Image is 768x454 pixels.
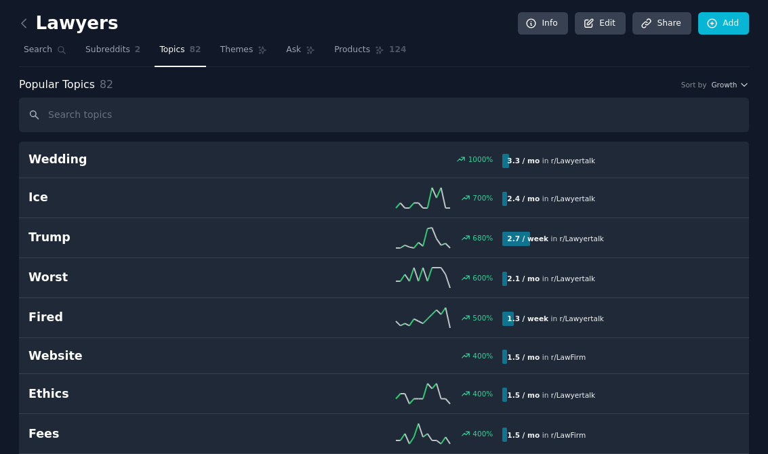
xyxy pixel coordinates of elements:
[159,44,184,56] span: Topics
[28,229,266,246] h2: Trump
[551,391,595,399] span: r/ Lawyertalk
[19,13,119,35] h2: Lawyers
[472,313,493,323] div: 500 %
[389,44,407,56] span: 124
[190,44,201,56] span: 82
[28,386,266,403] h2: Ethics
[468,154,493,164] div: 1000 %
[575,12,626,35] a: Edit
[220,44,254,56] span: Themes
[551,157,595,165] span: r/ Lawyertalk
[472,389,493,398] div: 400 %
[19,414,749,454] a: Fees400%1.5 / moin r/LawFirm
[698,12,749,35] a: Add
[507,157,540,165] b: 3.3 / mo
[286,44,301,56] span: Ask
[472,429,493,438] div: 400 %
[28,269,266,286] h2: Worst
[632,12,691,35] a: Share
[711,80,749,89] button: Growth
[502,350,590,364] div: in
[19,218,749,258] a: Trump680%2.7 / weekin r/Lawyertalk
[502,428,590,442] div: in
[507,314,548,323] b: 1.3 / week
[19,374,749,414] a: Ethics400%1.5 / moin r/Lawyertalk
[28,309,266,326] h2: Fired
[19,258,749,298] a: Worst600%2.1 / moin r/Lawyertalk
[28,151,266,168] h2: Wedding
[507,353,540,361] b: 1.5 / mo
[560,314,604,323] span: r/ Lawyertalk
[551,274,595,283] span: r/ Lawyertalk
[24,44,52,56] span: Search
[19,338,749,375] a: Website400%1.5 / moin r/LawFirm
[472,233,493,243] div: 680 %
[502,272,600,286] div: in
[155,39,205,67] a: Topics82
[19,142,749,178] a: Wedding1000%3.3 / moin r/Lawyertalk
[551,431,586,439] span: r/ LawFirm
[100,78,113,91] span: 82
[329,39,411,67] a: Products124
[551,353,586,361] span: r/ LawFirm
[507,391,540,399] b: 1.5 / mo
[19,39,71,67] a: Search
[502,154,600,168] div: in
[28,348,266,365] h2: Website
[216,39,272,67] a: Themes
[502,312,609,326] div: in
[334,44,370,56] span: Products
[19,298,749,338] a: Fired500%1.3 / weekin r/Lawyertalk
[135,44,141,56] span: 2
[711,80,737,89] span: Growth
[502,232,609,246] div: in
[28,426,266,442] h2: Fees
[472,273,493,283] div: 600 %
[507,274,540,283] b: 2.1 / mo
[502,388,600,402] div: in
[85,44,130,56] span: Subreddits
[507,431,540,439] b: 1.5 / mo
[502,192,600,206] div: in
[551,194,595,203] span: r/ Lawyertalk
[19,178,749,218] a: Ice700%2.4 / moin r/Lawyertalk
[518,12,568,35] a: Info
[681,80,707,89] div: Sort by
[281,39,320,67] a: Ask
[507,234,548,243] b: 2.7 / week
[19,98,749,132] input: Search topics
[19,77,95,94] span: Popular Topics
[472,351,493,360] div: 400 %
[28,189,266,206] h2: Ice
[81,39,145,67] a: Subreddits2
[560,234,604,243] span: r/ Lawyertalk
[472,193,493,203] div: 700 %
[507,194,540,203] b: 2.4 / mo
